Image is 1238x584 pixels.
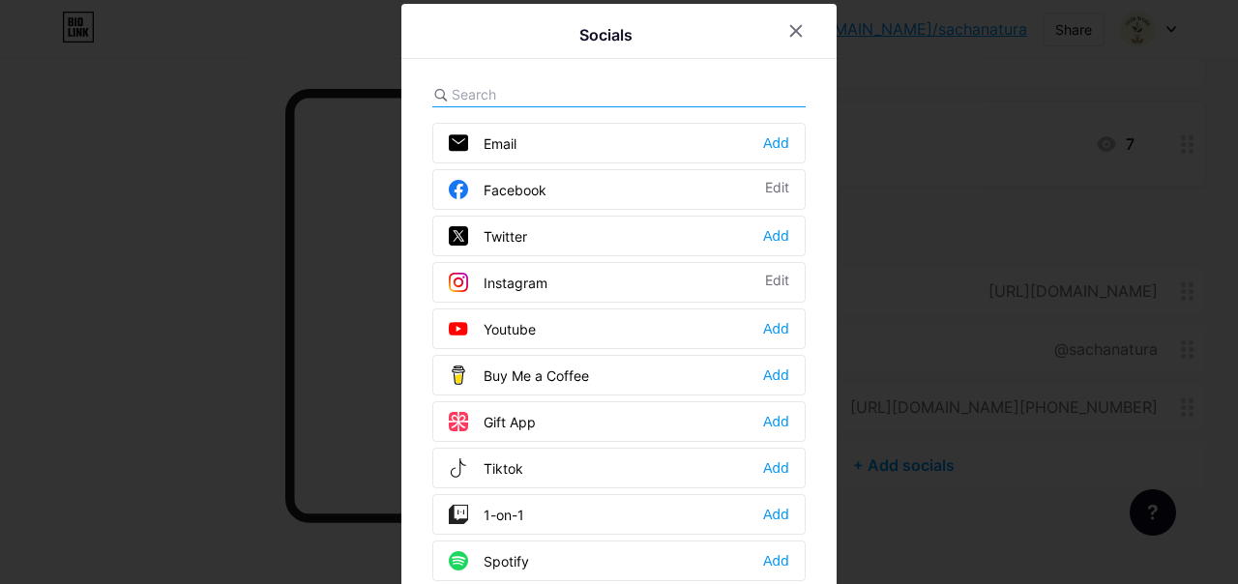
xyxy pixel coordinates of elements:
div: Add [763,319,789,338]
div: Buy Me a Coffee [449,365,589,385]
div: Gift App [449,412,536,431]
div: Facebook [449,180,546,199]
div: Instagram [449,273,547,292]
div: Add [763,226,789,246]
div: Youtube [449,319,536,338]
div: 1-on-1 [449,505,524,524]
div: Edit [765,180,789,199]
input: Search [452,84,665,104]
div: Add [763,505,789,524]
div: Email [449,133,516,153]
div: Add [763,458,789,478]
div: Edit [765,273,789,292]
div: Socials [579,23,633,46]
div: Add [763,133,789,153]
div: Spotify [449,551,529,570]
div: Add [763,365,789,385]
div: Add [763,551,789,570]
div: Twitter [449,226,527,246]
div: Tiktok [449,458,523,478]
div: Add [763,412,789,431]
